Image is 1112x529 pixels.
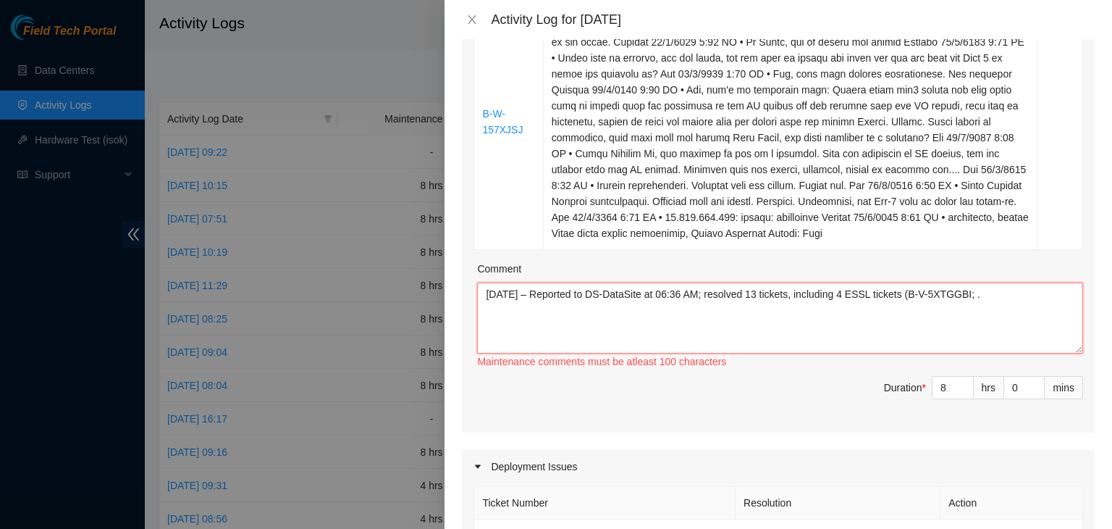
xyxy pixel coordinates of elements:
span: caret-right [473,462,482,471]
textarea: Comment [477,283,1083,354]
label: Comment [477,261,521,277]
a: B-W-157XJSJ [482,108,523,136]
div: hrs [974,376,1004,399]
div: Maintenance comments must be atleast 100 characters [477,354,1083,370]
div: Duration [884,380,926,396]
th: Action [940,487,1083,520]
div: mins [1045,376,1083,399]
th: Resolution [736,487,940,520]
th: Ticket Number [474,487,736,520]
div: Deployment Issues [462,450,1095,483]
span: close [466,14,478,25]
button: Close [462,13,482,27]
div: Activity Log for [DATE] [491,12,1095,28]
